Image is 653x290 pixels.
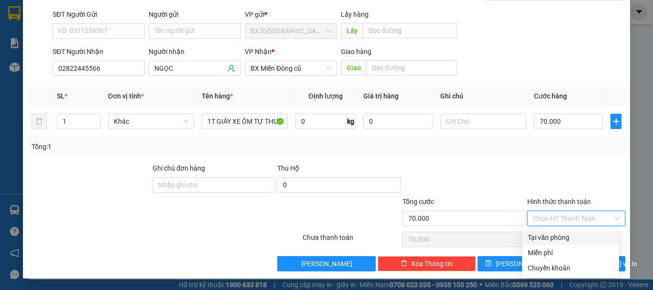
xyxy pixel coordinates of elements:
[478,256,551,271] button: save[PERSON_NAME]
[57,92,65,100] span: SL
[485,260,492,268] span: save
[346,114,356,129] span: kg
[611,118,621,125] span: plus
[610,114,621,129] button: plus
[149,9,241,20] div: Người gửi
[363,23,457,38] input: Dọc đường
[108,92,144,100] span: Đơn vị tính
[301,258,352,269] span: [PERSON_NAME]
[496,258,547,269] span: [PERSON_NAME]
[4,67,84,85] span: Nhận:
[528,247,613,258] div: Miễn phí
[534,92,567,100] span: Cước hàng
[277,256,375,271] button: [PERSON_NAME]
[308,92,342,100] span: Định lượng
[4,55,18,64] span: Gửi:
[4,67,84,85] span: BX Miền Đông cũ -
[53,9,145,20] div: SĐT Người Gửi
[552,256,625,271] button: printer[PERSON_NAME] và In
[277,164,299,172] span: Thu Hộ
[366,60,457,75] input: Dọc đường
[245,48,272,55] span: VP Nhận
[341,23,363,38] span: Lấy
[527,198,591,205] label: Hình thức thanh toán
[34,33,133,52] span: BX Quảng Ngãi ĐT:
[411,258,453,269] span: Xóa Thông tin
[4,7,33,50] img: logo
[114,114,188,129] span: Khác
[341,11,369,18] span: Lấy hàng
[245,9,337,20] div: VP gửi
[34,5,130,32] strong: CÔNG TY CP BÌNH TÂM
[18,55,107,64] span: BX [GEOGRAPHIC_DATA] -
[202,114,288,129] input: VD: Bàn, Ghế
[341,60,366,75] span: Giao
[32,141,253,152] div: Tổng: 1
[363,114,432,129] input: 0
[32,114,47,129] button: delete
[528,263,613,273] div: Chuyển khoản
[250,61,331,75] span: BX Miền Đông cũ
[401,260,407,268] span: delete
[202,92,233,100] span: Tên hàng
[528,232,613,243] div: Tại văn phòng
[363,92,399,100] span: Giá trị hàng
[34,33,133,52] span: 0941 78 2525
[228,64,235,72] span: user-add
[107,55,116,64] span: TL
[378,256,476,271] button: deleteXóa Thông tin
[403,198,434,205] span: Tổng cước
[436,87,530,106] th: Ghi chú
[149,46,241,57] div: Người nhận
[152,164,205,172] label: Ghi chú đơn hàng
[53,46,145,57] div: SĐT Người Nhận
[341,48,371,55] span: Giao hàng
[250,24,331,38] span: BX Quảng Ngãi
[440,114,526,129] input: Ghi Chú
[302,232,402,249] div: Chưa thanh toán
[152,177,275,193] input: Ghi chú đơn hàng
